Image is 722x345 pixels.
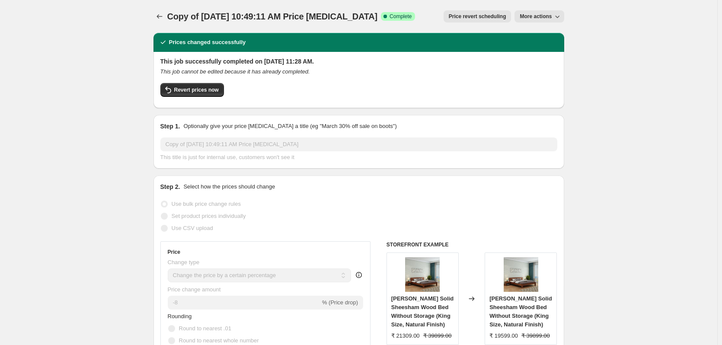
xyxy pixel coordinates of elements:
[168,313,192,319] span: Rounding
[183,122,396,131] p: Optionally give your price [MEDICAL_DATA] a title (eg "March 30% off sale on boots")
[423,332,452,340] strike: ₹ 39899.00
[160,182,180,191] h2: Step 2.
[160,83,224,97] button: Revert prices now
[179,337,259,344] span: Round to nearest whole number
[167,12,378,21] span: Copy of [DATE] 10:49:11 AM Price [MEDICAL_DATA]
[520,13,552,20] span: More actions
[183,182,275,191] p: Select how the prices should change
[405,257,440,292] img: Maria_Solid_Sheesham_Wood_Bed_Without_Storage_King_Size_Natural_Finish_80x.jpg
[168,259,200,265] span: Change type
[514,10,564,22] button: More actions
[160,154,294,160] span: This title is just for internal use, customers won't see it
[168,286,221,293] span: Price change amount
[391,332,420,340] div: ₹ 21309.00
[160,137,557,151] input: 30% off holiday sale
[168,296,320,310] input: -15
[160,68,310,75] i: This job cannot be edited because it has already completed.
[387,241,557,248] h6: STOREFRONT EXAMPLE
[391,295,454,328] span: [PERSON_NAME] Solid Sheesham Wood Bed Without Storage (King Size, Natural Finish)
[179,325,231,332] span: Round to nearest .01
[355,271,363,279] div: help
[449,13,506,20] span: Price revert scheduling
[322,299,358,306] span: % (Price drop)
[172,225,213,231] span: Use CSV upload
[172,201,241,207] span: Use bulk price change rules
[521,332,550,340] strike: ₹ 39899.00
[160,122,180,131] h2: Step 1.
[174,86,219,93] span: Revert prices now
[153,10,166,22] button: Price change jobs
[169,38,246,47] h2: Prices changed successfully
[504,257,538,292] img: Maria_Solid_Sheesham_Wood_Bed_Without_Storage_King_Size_Natural_Finish_80x.jpg
[489,295,552,328] span: [PERSON_NAME] Solid Sheesham Wood Bed Without Storage (King Size, Natural Finish)
[489,332,518,340] div: ₹ 19599.00
[168,249,180,256] h3: Price
[444,10,511,22] button: Price revert scheduling
[172,213,246,219] span: Set product prices individually
[160,57,557,66] h2: This job successfully completed on [DATE] 11:28 AM.
[390,13,412,20] span: Complete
